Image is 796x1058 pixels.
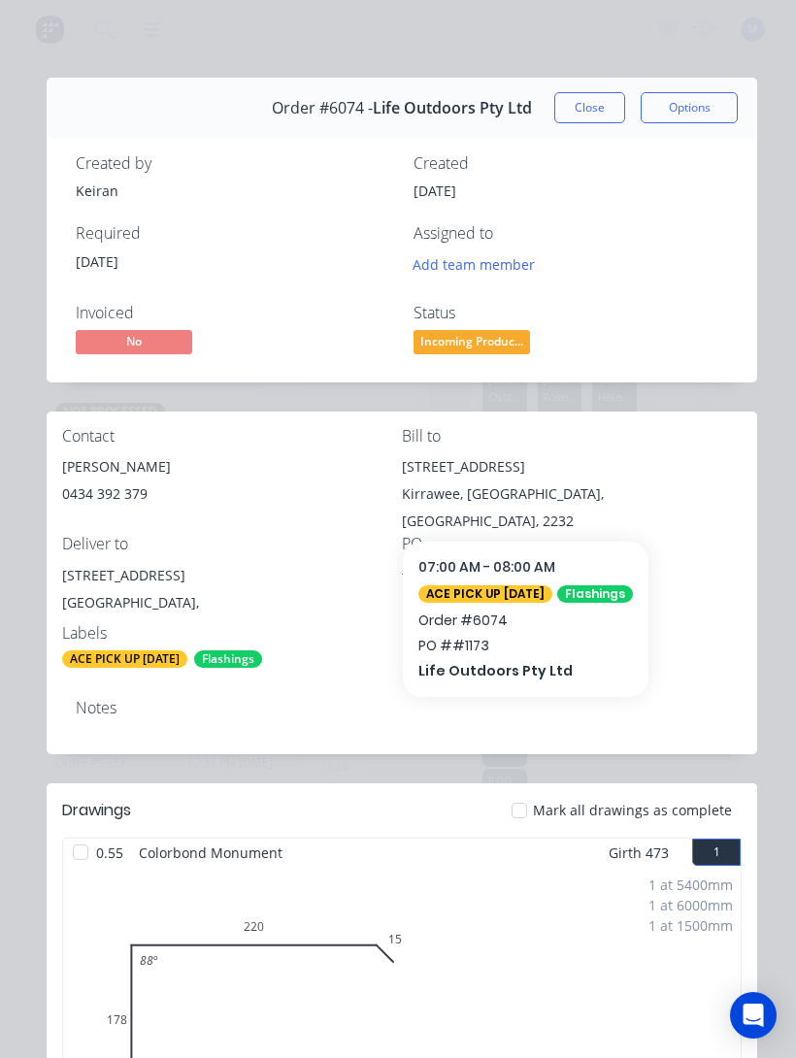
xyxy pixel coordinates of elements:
div: Labels [62,624,402,643]
span: [DATE] [76,252,118,271]
div: Flashings [194,650,262,668]
span: Mark all drawings as complete [533,800,732,820]
div: Notes [76,699,728,717]
div: [PERSON_NAME] [62,453,402,480]
div: [PERSON_NAME]0434 392 379 [62,453,402,515]
button: 1 [692,839,741,866]
button: Options [641,92,738,123]
button: Add team member [403,251,546,278]
span: No [76,330,192,354]
div: Invoiced [76,304,390,322]
div: [STREET_ADDRESS][GEOGRAPHIC_DATA], [62,562,402,624]
div: 0434 392 379 [62,480,402,508]
div: 1 at 1500mm [648,915,733,936]
span: Colorbond Monument [131,839,290,867]
div: Required [76,224,390,243]
div: [STREET_ADDRESS]Kirrawee, [GEOGRAPHIC_DATA], [GEOGRAPHIC_DATA], 2232 [402,453,742,535]
div: Created by [76,154,390,173]
div: [GEOGRAPHIC_DATA], [62,589,402,616]
div: 1 at 5400mm [648,875,733,895]
div: Open Intercom Messenger [730,992,777,1039]
button: Close [554,92,625,123]
span: 0.55 [88,839,131,867]
div: PO [402,535,742,553]
div: Assigned to [414,224,728,243]
span: Girth 473 [609,839,669,867]
div: [STREET_ADDRESS] [402,453,742,480]
span: [DATE] [414,182,456,200]
div: Created [414,154,728,173]
span: Life Outdoors Pty Ltd [373,99,532,117]
div: Status [414,304,728,322]
button: Incoming Produc... [414,330,530,359]
div: Keiran [76,181,390,201]
div: Contact [62,427,402,446]
button: Add team member [414,251,546,278]
span: Incoming Produc... [414,330,530,354]
div: Drawings [62,799,131,822]
div: #1173 [402,562,645,589]
div: [STREET_ADDRESS] [62,562,402,589]
div: 1 at 6000mm [648,895,733,915]
div: Deliver to [62,535,402,553]
div: ACE PICK UP [DATE] [62,650,187,668]
div: Kirrawee, [GEOGRAPHIC_DATA], [GEOGRAPHIC_DATA], 2232 [402,480,742,535]
span: Order #6074 - [272,99,373,117]
div: Bill to [402,427,742,446]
